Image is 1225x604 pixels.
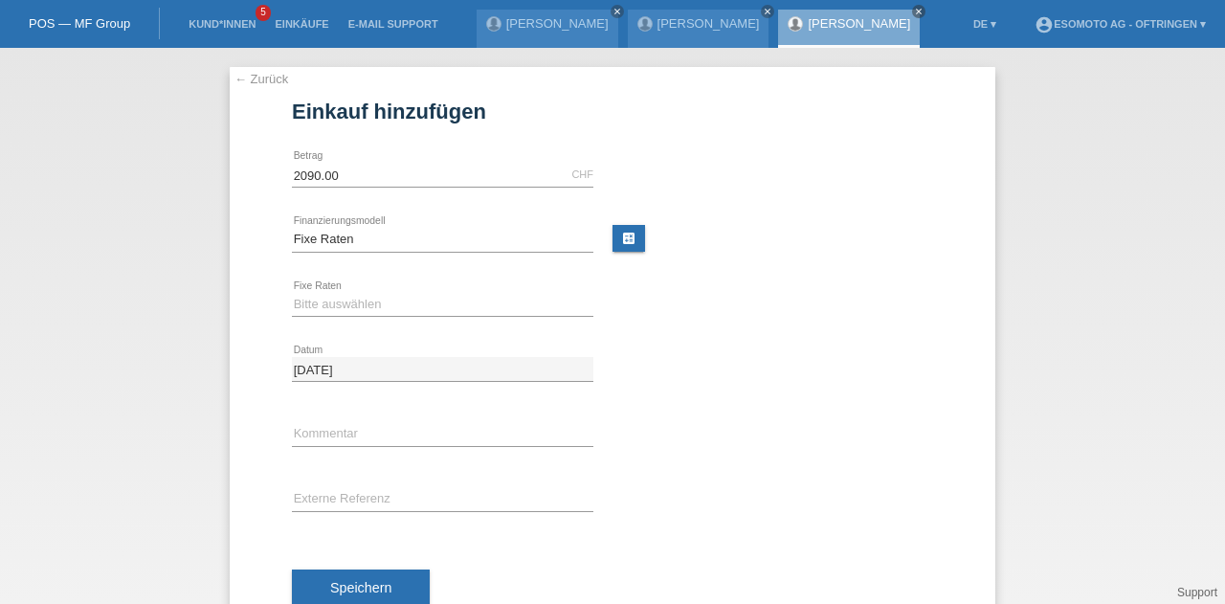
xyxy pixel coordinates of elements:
[912,5,925,18] a: close
[914,7,924,16] i: close
[1177,586,1217,599] a: Support
[339,18,448,30] a: E-Mail Support
[612,7,622,16] i: close
[611,5,624,18] a: close
[234,72,288,86] a: ← Zurück
[571,168,593,180] div: CHF
[292,100,933,123] h1: Einkauf hinzufügen
[1025,18,1215,30] a: account_circleEsomoto AG - Oftringen ▾
[612,225,645,252] a: calculate
[1035,15,1054,34] i: account_circle
[657,16,760,31] a: [PERSON_NAME]
[265,18,338,30] a: Einkäufe
[29,16,130,31] a: POS — MF Group
[763,7,772,16] i: close
[761,5,774,18] a: close
[506,16,609,31] a: [PERSON_NAME]
[330,580,391,595] span: Speichern
[621,231,636,246] i: calculate
[964,18,1006,30] a: DE ▾
[808,16,910,31] a: [PERSON_NAME]
[179,18,265,30] a: Kund*innen
[256,5,271,21] span: 5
